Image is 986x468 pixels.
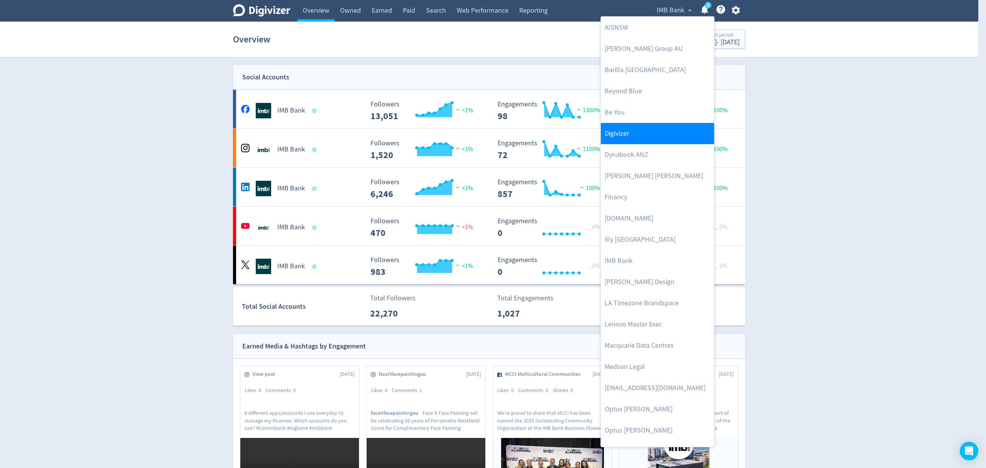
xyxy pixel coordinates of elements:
[601,377,714,399] a: [EMAIL_ADDRESS][DOMAIN_NAME]
[601,250,714,271] a: IMB Bank
[601,17,714,38] a: AISNSW
[601,356,714,377] a: Medson Legal
[601,314,714,335] a: Lenovo Master Exec
[601,441,714,462] a: Optus [PERSON_NAME]
[601,399,714,420] a: Optus [PERSON_NAME]
[601,293,714,314] a: LA Timezone Brandspace
[601,420,714,441] a: Optus [PERSON_NAME]
[601,123,714,144] a: Digivizer
[601,144,714,165] a: Dynabook ANZ
[601,271,714,293] a: [PERSON_NAME] Design
[601,102,714,123] a: Be You
[960,442,978,460] div: Open Intercom Messenger
[601,165,714,187] a: [PERSON_NAME] [PERSON_NAME]
[601,208,714,229] a: [DOMAIN_NAME]
[601,335,714,356] a: Macquarie Data Centres
[601,81,714,102] a: Beyond Blue
[601,59,714,81] a: Barilla [GEOGRAPHIC_DATA]
[601,38,714,59] a: [PERSON_NAME] Group AU
[601,187,714,208] a: Financy
[601,229,714,250] a: illy [GEOGRAPHIC_DATA]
